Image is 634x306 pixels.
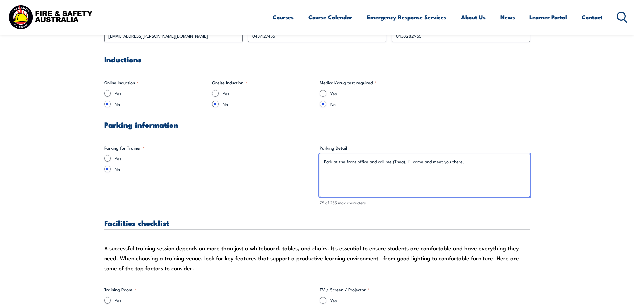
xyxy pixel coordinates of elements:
label: No [115,166,315,172]
label: Yes [223,90,315,97]
label: No [330,101,422,107]
label: Yes [330,297,530,304]
label: Yes [330,90,422,97]
a: Emergency Response Services [367,8,446,26]
label: Parking Detail [320,145,530,151]
a: Course Calendar [308,8,352,26]
label: No [115,101,207,107]
label: Yes [115,297,315,304]
label: Yes [115,155,315,162]
a: News [500,8,515,26]
legend: Parking for Trainer [104,145,145,151]
a: Courses [273,8,294,26]
h3: Parking information [104,121,530,128]
div: A successful training session depends on more than just a whiteboard, tables, and chairs. It's es... [104,243,530,273]
h3: Facilities checklist [104,219,530,227]
h3: Inductions [104,55,530,63]
a: Contact [582,8,603,26]
label: No [223,101,315,107]
legend: Medical/drug test required [320,79,376,86]
div: 75 of 255 max characters [320,200,530,206]
legend: Onsite Induction [212,79,247,86]
legend: Online Induction [104,79,139,86]
a: About Us [461,8,486,26]
a: Learner Portal [529,8,567,26]
legend: TV / Screen / Projector [320,286,369,293]
legend: Training Room [104,286,136,293]
label: Yes [115,90,207,97]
